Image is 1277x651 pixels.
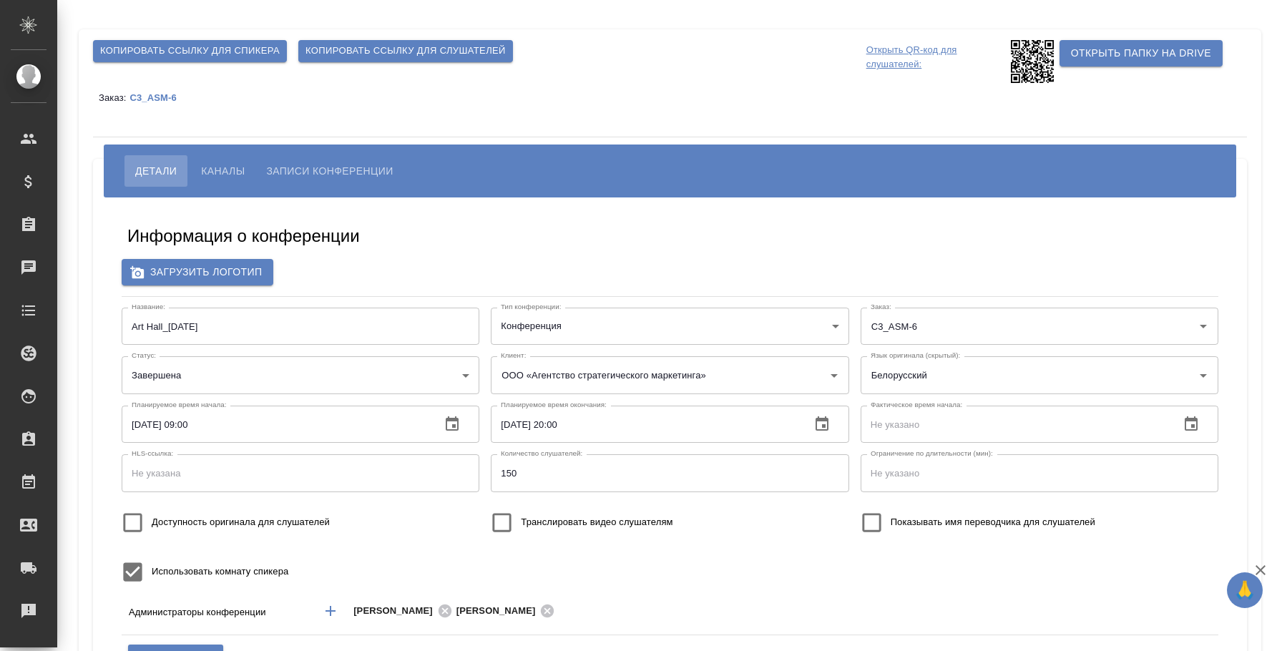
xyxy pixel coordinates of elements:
button: Копировать ссылку для слушателей [298,40,513,62]
span: 🙏 [1233,575,1257,605]
span: Каналы [201,162,245,180]
input: Не указано [491,454,848,491]
span: Доступность оригинала для слушателей [152,515,330,529]
p: Открыть QR-код для слушателей: [866,40,1007,83]
button: Open [1193,316,1213,336]
span: Копировать ссылку для слушателей [305,43,506,59]
span: Детали [135,162,177,180]
button: Копировать ссылку для спикера [93,40,287,62]
input: Не указано [861,454,1218,491]
input: Не указана [122,454,479,491]
span: Использовать комнату спикера [152,564,288,579]
button: Добавить менеджера [313,594,348,628]
button: Open [1113,610,1116,612]
button: Open [824,366,844,386]
span: [PERSON_NAME] [456,604,544,618]
span: Загрузить логотип [133,263,262,281]
label: Загрузить логотип [122,259,273,285]
button: 🙏 [1227,572,1263,608]
span: Транслировать видео слушателям [521,515,672,529]
div: [PERSON_NAME] [353,602,456,620]
div: Завершена [122,356,479,393]
h5: Информация о конференции [127,225,360,248]
button: Open [1193,366,1213,386]
span: Записи конференции [266,162,393,180]
span: Открыть папку на Drive [1071,44,1211,62]
input: Не указано [491,406,798,443]
div: Конференция [491,308,848,345]
p: Администраторы конференции [129,605,309,620]
div: [PERSON_NAME] [456,602,559,620]
span: Показывать имя переводчика для слушателей [891,515,1095,529]
button: Открыть папку на Drive [1060,40,1223,67]
span: [PERSON_NAME] [353,604,441,618]
span: Копировать ссылку для спикера [100,43,280,59]
p: Заказ: [99,92,129,103]
input: Не указан [122,308,479,345]
input: Не указано [861,406,1168,443]
input: Не указано [122,406,429,443]
a: C3_ASM-6 [129,92,187,103]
